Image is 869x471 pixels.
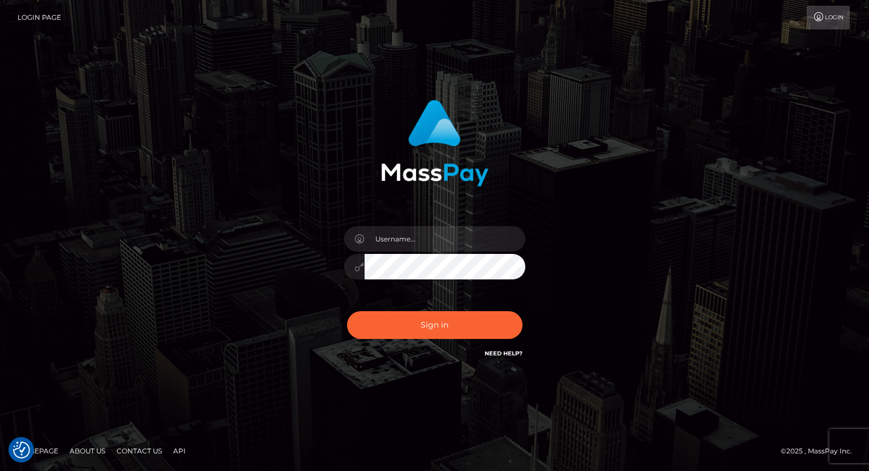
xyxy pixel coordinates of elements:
a: Contact Us [112,442,166,460]
div: © 2025 , MassPay Inc. [781,445,861,457]
img: Revisit consent button [13,442,30,459]
input: Username... [365,226,525,252]
button: Consent Preferences [13,442,30,459]
a: Homepage [12,442,63,460]
a: Login Page [18,6,61,29]
img: MassPay Login [381,100,489,186]
a: Login [807,6,850,29]
a: API [169,442,190,460]
a: About Us [65,442,110,460]
button: Sign in [347,311,523,339]
a: Need Help? [485,350,523,357]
